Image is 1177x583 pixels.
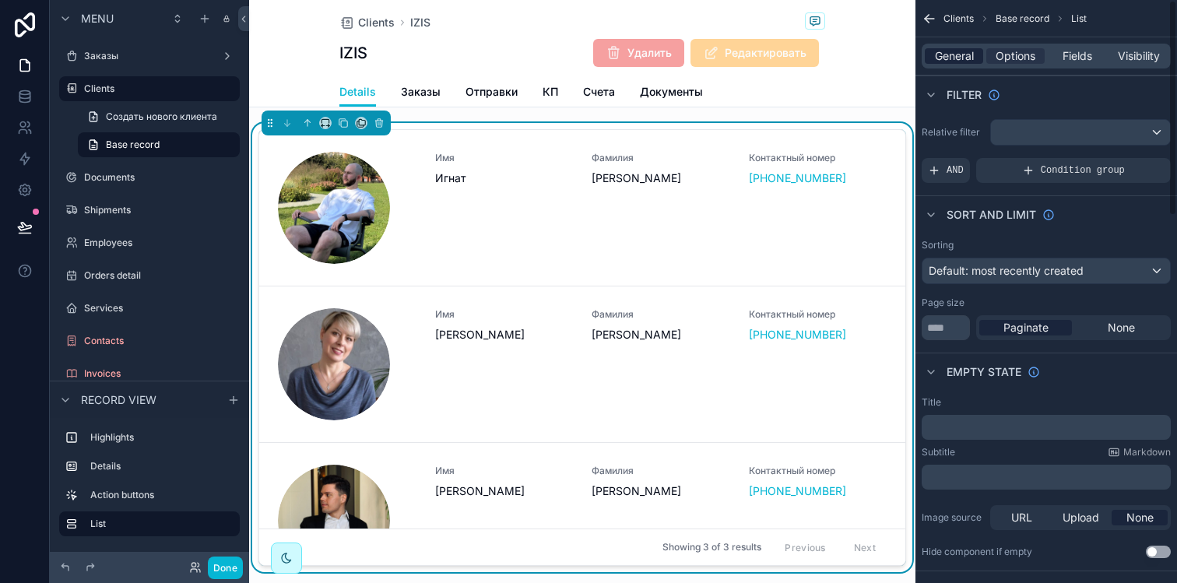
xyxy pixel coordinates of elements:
[90,431,234,444] label: Highlights
[84,302,237,314] label: Services
[640,84,703,100] span: Документы
[78,132,240,157] a: Base record
[1071,12,1087,25] span: List
[749,152,887,164] span: Контактный номер
[339,84,376,100] span: Details
[749,327,846,342] a: [PHONE_NUMBER]
[640,78,703,109] a: Документы
[208,557,243,579] button: Done
[84,269,237,282] label: Orders detail
[1123,446,1171,458] span: Markdown
[50,418,249,552] div: scrollable content
[435,327,574,342] span: [PERSON_NAME]
[922,258,1171,284] button: Default: most recently created
[358,15,395,30] span: Clients
[947,207,1036,223] span: Sort And Limit
[59,361,240,386] a: Invoices
[922,126,984,139] label: Relative filter
[1041,164,1125,177] span: Condition group
[996,48,1035,64] span: Options
[1063,510,1099,525] span: Upload
[84,367,237,380] label: Invoices
[59,230,240,255] a: Employees
[84,237,237,249] label: Employees
[929,264,1084,277] span: Default: most recently created
[90,518,227,530] label: List
[59,263,240,288] a: Orders detail
[592,170,730,186] span: [PERSON_NAME]
[1108,446,1171,458] a: Markdown
[749,465,887,477] span: Контактный номер
[59,328,240,353] a: Contacts
[922,415,1171,440] div: scrollable content
[1126,510,1154,525] span: None
[943,12,974,25] span: Clients
[435,170,574,186] span: Игнат
[543,84,558,100] span: КП
[592,465,730,477] span: Фамилия
[339,42,367,64] h1: IZIS
[543,78,558,109] a: КП
[947,87,982,103] span: Filter
[90,460,234,472] label: Details
[592,483,730,499] span: [PERSON_NAME]
[592,308,730,321] span: Фамилия
[84,50,215,62] label: Заказы
[1108,320,1135,335] span: None
[78,104,240,129] a: Создать нового клиента
[922,239,954,251] label: Sorting
[339,78,376,107] a: Details
[59,198,240,223] a: Shipments
[749,308,887,321] span: Контактный номер
[466,78,518,109] a: Отправки
[84,83,230,95] label: Clients
[947,364,1021,380] span: Empty state
[106,111,217,123] span: Создать нового клиента
[922,465,1171,490] div: scrollable content
[922,446,955,458] label: Subtitle
[59,165,240,190] a: Documents
[1011,510,1032,525] span: URL
[1003,320,1049,335] span: Paginate
[435,483,574,499] span: [PERSON_NAME]
[410,15,430,30] a: IZIS
[339,15,395,30] a: Clients
[435,308,574,321] span: Имя
[1118,48,1160,64] span: Visibility
[84,171,237,184] label: Documents
[935,48,974,64] span: General
[922,546,1032,558] div: Hide component if empty
[59,296,240,321] a: Services
[59,44,240,68] a: Заказы
[81,11,114,26] span: Menu
[81,392,156,408] span: Record view
[106,139,160,151] span: Base record
[259,286,905,442] a: Имя[PERSON_NAME]Фамилия[PERSON_NAME]Контактный номер[PHONE_NUMBER]
[996,12,1049,25] span: Base record
[466,84,518,100] span: Отправки
[749,483,846,499] a: [PHONE_NUMBER]
[922,396,941,409] label: Title
[84,335,237,347] label: Contacts
[401,78,441,109] a: Заказы
[435,465,574,477] span: Имя
[583,78,615,109] a: Счета
[662,541,761,553] span: Showing 3 of 3 results
[401,84,441,100] span: Заказы
[1063,48,1092,64] span: Fields
[583,84,615,100] span: Счета
[947,164,964,177] span: AND
[749,170,846,186] a: [PHONE_NUMBER]
[259,130,905,286] a: ИмяИгнатФамилия[PERSON_NAME]Контактный номер[PHONE_NUMBER]
[592,152,730,164] span: Фамилия
[922,511,984,524] label: Image source
[435,152,574,164] span: Имя
[59,76,240,101] a: Clients
[922,297,964,309] label: Page size
[84,204,237,216] label: Shipments
[90,489,234,501] label: Action buttons
[592,327,730,342] span: [PERSON_NAME]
